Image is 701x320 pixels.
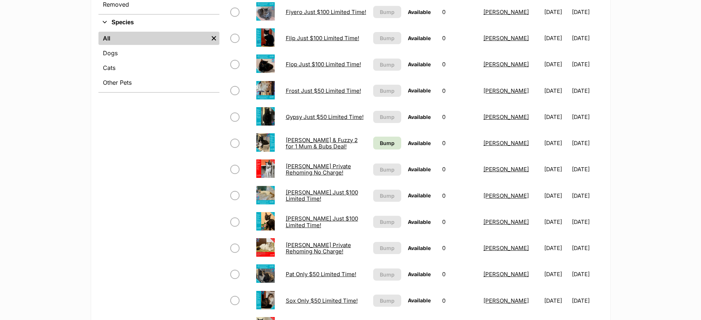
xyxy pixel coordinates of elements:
[541,183,571,208] td: [DATE]
[373,268,401,281] button: Bump
[541,209,571,235] td: [DATE]
[541,25,571,51] td: [DATE]
[380,139,395,147] span: Bump
[483,35,529,42] a: [PERSON_NAME]
[286,8,366,15] a: Fiyero Just $100 Limited Time!
[439,78,479,103] td: 0
[439,52,479,77] td: 0
[286,35,359,42] a: Flip Just $100 Limited Time!
[98,18,219,27] button: Species
[541,261,571,287] td: [DATE]
[373,163,401,176] button: Bump
[483,113,529,120] a: [PERSON_NAME]
[286,163,351,176] a: [PERSON_NAME] Private Rehoming No Charge!
[286,271,356,278] a: Pat Only $50 Limited Time!
[373,6,401,18] button: Bump
[541,104,571,130] td: [DATE]
[408,61,431,67] span: Available
[572,104,602,130] td: [DATE]
[98,61,219,74] a: Cats
[439,130,479,156] td: 0
[541,130,571,156] td: [DATE]
[483,8,529,15] a: [PERSON_NAME]
[439,183,479,208] td: 0
[286,61,361,68] a: Flop Just $100 Limited Time!
[286,189,358,202] a: [PERSON_NAME] Just $100 Limited Time!
[380,34,395,42] span: Bump
[483,245,529,252] a: [PERSON_NAME]
[572,209,602,235] td: [DATE]
[373,216,401,228] button: Bump
[572,183,602,208] td: [DATE]
[439,25,479,51] td: 0
[483,192,529,199] a: [PERSON_NAME]
[408,192,431,198] span: Available
[373,111,401,123] button: Bump
[483,61,529,68] a: [PERSON_NAME]
[439,261,479,287] td: 0
[380,8,395,16] span: Bump
[286,113,364,120] a: Gypsy Just $50 Limited Time!
[373,295,401,307] button: Bump
[408,87,431,94] span: Available
[380,87,395,95] span: Bump
[256,107,275,126] img: Gypsy Just $50 Limited Time!
[408,297,431,303] span: Available
[98,32,208,45] a: All
[373,32,401,44] button: Bump
[408,166,431,172] span: Available
[380,297,395,305] span: Bump
[572,52,602,77] td: [DATE]
[483,297,529,304] a: [PERSON_NAME]
[408,140,431,146] span: Available
[380,166,395,173] span: Bump
[286,87,361,94] a: Frost Just $50 Limited Time!
[380,244,395,252] span: Bump
[380,271,395,278] span: Bump
[408,271,431,277] span: Available
[541,78,571,103] td: [DATE]
[408,35,431,41] span: Available
[439,288,479,313] td: 0
[572,235,602,261] td: [DATE]
[373,242,401,254] button: Bump
[572,130,602,156] td: [DATE]
[541,288,571,313] td: [DATE]
[286,242,351,255] a: [PERSON_NAME] Private Rehoming No Charge!
[373,59,401,71] button: Bump
[373,190,401,202] button: Bump
[408,9,431,15] span: Available
[541,235,571,261] td: [DATE]
[572,78,602,103] td: [DATE]
[408,245,431,251] span: Available
[439,209,479,235] td: 0
[373,137,401,150] a: Bump
[380,61,395,68] span: Bump
[483,87,529,94] a: [PERSON_NAME]
[98,76,219,89] a: Other Pets
[286,215,358,228] a: [PERSON_NAME] Just $100 Limited Time!
[286,137,358,150] a: [PERSON_NAME] & Fuzzy 2 for 1 Mum & Bubs Deal!
[439,235,479,261] td: 0
[439,104,479,130] td: 0
[98,46,219,60] a: Dogs
[256,81,275,99] img: Frost Just $50 Limited Time!
[373,85,401,97] button: Bump
[483,140,529,147] a: [PERSON_NAME]
[483,271,529,278] a: [PERSON_NAME]
[439,157,479,182] td: 0
[483,166,529,173] a: [PERSON_NAME]
[572,25,602,51] td: [DATE]
[286,297,358,304] a: Sox Only $50 Limited Time!
[380,218,395,226] span: Bump
[541,52,571,77] td: [DATE]
[380,192,395,200] span: Bump
[483,218,529,225] a: [PERSON_NAME]
[572,288,602,313] td: [DATE]
[572,157,602,182] td: [DATE]
[541,157,571,182] td: [DATE]
[408,114,431,120] span: Available
[208,32,219,45] a: Remove filter
[572,261,602,287] td: [DATE]
[98,30,219,92] div: Species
